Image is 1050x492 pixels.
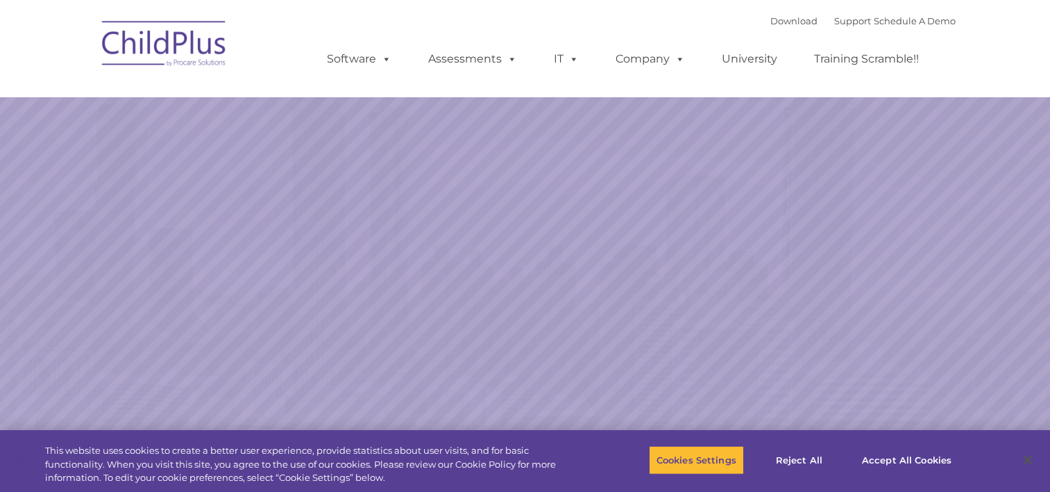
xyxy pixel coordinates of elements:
[540,45,593,73] a: IT
[708,45,791,73] a: University
[854,445,959,475] button: Accept All Cookies
[45,444,577,485] div: This website uses cookies to create a better user experience, provide statistics about user visit...
[834,15,871,26] a: Support
[770,15,956,26] font: |
[95,11,234,81] img: ChildPlus by Procare Solutions
[800,45,933,73] a: Training Scramble!!
[770,15,818,26] a: Download
[756,445,842,475] button: Reject All
[602,45,699,73] a: Company
[1013,445,1043,475] button: Close
[414,45,531,73] a: Assessments
[713,313,890,360] a: Learn More
[649,445,744,475] button: Cookies Settings
[874,15,956,26] a: Schedule A Demo
[313,45,405,73] a: Software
